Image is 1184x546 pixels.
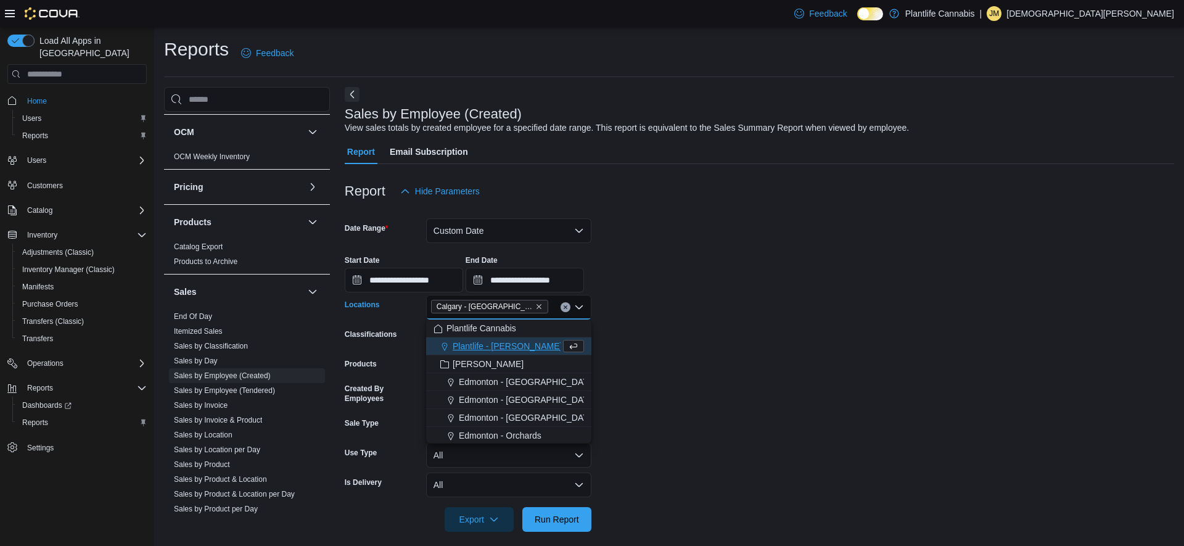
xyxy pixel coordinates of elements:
button: Plantlife - [PERSON_NAME] (Festival) [426,337,591,355]
h1: Reports [164,37,229,62]
a: Settings [22,441,59,455]
div: Jaina Macdonald [987,6,1001,21]
span: Operations [22,356,147,371]
a: Feedback [236,41,298,65]
span: Calgary - [GEOGRAPHIC_DATA] [437,300,533,313]
span: Settings [27,443,54,453]
span: Customers [27,181,63,191]
button: Reports [12,414,152,431]
label: Products [345,359,377,369]
button: Catalog [22,203,57,218]
a: Sales by Employee (Created) [174,371,271,380]
span: Dark Mode [857,20,858,21]
span: Settings [22,440,147,455]
a: Sales by Location per Day [174,445,260,454]
span: Dashboards [22,400,72,410]
button: Edmonton - [GEOGRAPHIC_DATA] [426,373,591,391]
span: Inventory [22,228,147,242]
button: Reports [2,379,152,397]
span: Reports [27,383,53,393]
span: Reports [22,381,147,395]
button: Adjustments (Classic) [12,244,152,261]
button: Products [174,216,303,228]
span: Reports [22,418,48,428]
span: Report [347,139,375,164]
div: OCM [164,149,330,169]
span: Reports [17,128,147,143]
button: Users [12,110,152,127]
input: Dark Mode [857,7,883,20]
button: Users [22,153,51,168]
span: Sales by Invoice & Product [174,415,262,425]
a: Catalog Export [174,242,223,251]
a: Sales by Location [174,431,232,439]
span: Manifests [22,282,54,292]
span: [PERSON_NAME] [453,358,524,370]
label: Use Type [345,448,377,458]
span: Customers [22,178,147,193]
span: JM [989,6,999,21]
button: Inventory Manager (Classic) [12,261,152,278]
span: Hide Parameters [415,185,480,197]
span: Feedback [256,47,294,59]
a: Sales by Employee (Tendered) [174,386,275,395]
h3: Pricing [174,181,203,193]
span: End Of Day [174,312,212,321]
img: Cova [25,7,80,20]
a: Purchase Orders [17,297,83,312]
label: Locations [345,300,380,310]
span: Users [22,153,147,168]
a: Dashboards [12,397,152,414]
span: Edmonton - Orchards [459,429,541,442]
button: Home [2,91,152,109]
span: Dashboards [17,398,147,413]
span: Sales by Employee (Tendered) [174,386,275,395]
label: Classifications [345,329,397,339]
button: Custom Date [426,218,591,243]
span: Adjustments (Classic) [17,245,147,260]
span: Catalog [27,205,52,215]
span: Sales by Product [174,460,230,469]
span: Catalog [22,203,147,218]
button: Catalog [2,202,152,219]
span: Plantlife - [PERSON_NAME] (Festival) [453,340,600,352]
nav: Complex example [7,86,147,489]
a: Sales by Product & Location [174,475,267,484]
span: Sales by Day [174,356,218,366]
button: All [426,473,591,497]
button: Products [305,215,320,230]
a: Reports [17,128,53,143]
button: Reports [12,127,152,144]
span: Sales by Classification [174,341,248,351]
span: Calgary - Harvest Hills [431,300,548,313]
a: Manifests [17,279,59,294]
button: OCM [305,125,320,139]
h3: OCM [174,126,194,138]
button: Pricing [174,181,303,193]
p: [DEMOGRAPHIC_DATA][PERSON_NAME] [1006,6,1174,21]
button: Inventory [2,226,152,244]
span: Purchase Orders [22,299,78,309]
span: Reports [17,415,147,430]
a: Customers [22,178,68,193]
button: Export [445,507,514,532]
span: Plantlife Cannabis [446,322,516,334]
span: Transfers [22,334,53,344]
label: Start Date [345,255,380,265]
button: Edmonton - Orchards [426,427,591,445]
p: | [980,6,982,21]
a: Reports [17,415,53,430]
h3: Products [174,216,212,228]
a: Inventory Manager (Classic) [17,262,120,277]
button: Next [345,87,360,102]
span: Load All Apps in [GEOGRAPHIC_DATA] [35,35,147,59]
div: Sales [164,309,330,521]
a: Sales by Invoice & Product [174,416,262,424]
a: Itemized Sales [174,327,223,336]
span: Users [27,155,46,165]
button: Transfers (Classic) [12,313,152,330]
a: End Of Day [174,312,212,321]
input: Press the down key to open a popover containing a calendar. [466,268,584,292]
